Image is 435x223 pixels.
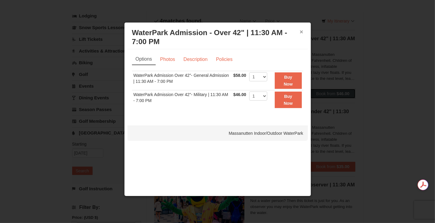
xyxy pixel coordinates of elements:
[132,71,232,90] td: WaterPark Admission Over 42"- General Admission | 11:30 AM - 7:00 PM
[300,29,303,35] button: ×
[275,72,302,89] button: Buy Now
[127,126,308,141] div: Massanutten Indoor/Outdoor WaterPark
[275,92,302,108] button: Buy Now
[233,73,246,78] span: $58.00
[233,92,246,97] span: $46.00
[156,54,179,65] a: Photos
[179,54,211,65] a: Description
[132,90,232,109] td: WaterPark Admission Over 42"- Military | 11:30 AM - 7:00 PM
[132,54,156,65] a: Options
[212,54,236,65] a: Policies
[284,75,293,86] strong: Buy Now
[284,94,293,105] strong: Buy Now
[132,28,303,46] h3: WaterPark Admission - Over 42" | 11:30 AM - 7:00 PM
